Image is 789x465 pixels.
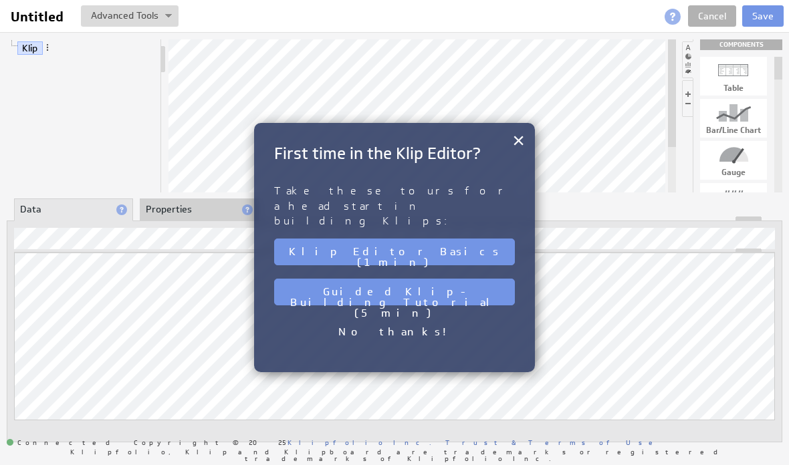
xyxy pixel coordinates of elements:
[7,439,118,447] span: Connected: ID: dpnc-24 Online: true
[512,127,525,154] button: Close
[134,439,431,446] span: Copyright © 2025
[274,143,515,164] h2: First time in the Klip Editor?
[274,239,515,265] button: Klip Editor Basics (1 min)
[274,279,515,305] button: Guided Klip-Building Tutorial (5 min)
[700,126,767,134] div: Bar/Line Chart
[445,438,662,447] a: Trust & Terms of Use
[43,43,52,52] span: More actions
[700,168,767,176] div: Gauge
[700,84,767,92] div: Table
[742,5,784,27] button: Save
[17,41,43,55] a: Klip
[700,39,782,50] div: Drag & drop components onto the workspace
[165,14,172,19] img: button-savedrop.png
[688,5,736,27] a: Cancel
[682,80,693,117] li: Hide or show the component controls palette
[5,5,73,28] input: Untitled
[274,184,515,228] p: Take these tours for a head start in building Klips:
[14,198,133,221] li: Data
[288,438,431,447] a: Klipfolio Inc.
[140,198,259,221] li: Properties
[13,448,782,462] span: Klipfolio, Klip and Klipboard are trademarks or registered trademarks of Klipfolio Inc.
[274,319,515,345] button: No thanks!
[682,41,693,78] li: Hide or show the component palette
